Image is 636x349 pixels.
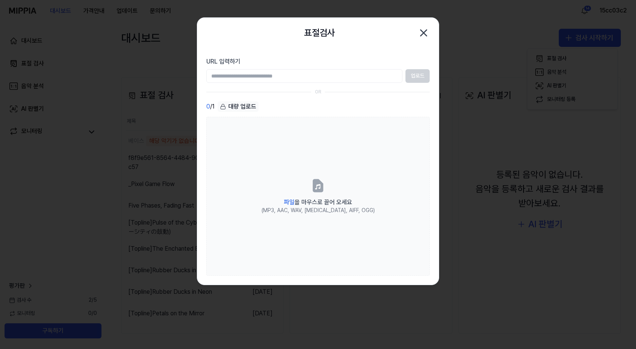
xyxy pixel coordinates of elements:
[206,101,215,112] div: / 1
[284,199,295,206] span: 파일
[262,207,375,214] div: (MP3, AAC, WAV, [MEDICAL_DATA], AIFF, OGG)
[206,57,430,66] label: URL 입력하기
[206,102,210,111] span: 0
[284,199,352,206] span: 을 마우스로 끌어 오세요
[304,26,335,40] h2: 표절검사
[218,101,259,112] button: 대량 업로드
[315,89,321,95] div: OR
